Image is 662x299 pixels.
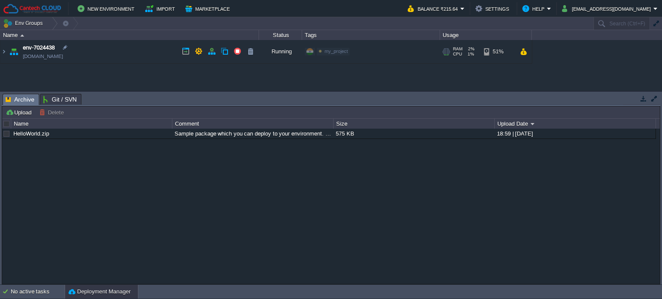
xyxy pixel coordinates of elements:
[484,40,512,63] div: 51%
[334,129,494,139] div: 575 KB
[453,52,462,57] span: CPU
[185,3,232,14] button: Marketplace
[453,46,462,52] span: RAM
[43,94,77,105] span: Git / SVN
[3,17,46,29] button: Env Groups
[23,43,55,52] a: env-7024438
[1,30,259,40] div: Name
[8,40,20,63] img: AMDAwAAAACH5BAEAAAAALAAAAAABAAEAAAICRAEAOw==
[23,52,63,61] a: [DOMAIN_NAME]
[172,129,333,139] div: Sample package which you can deploy to your environment. Feel free to delete and upload a package...
[6,94,34,105] span: Archive
[562,3,653,14] button: [EMAIL_ADDRESS][DOMAIN_NAME]
[334,119,494,129] div: Size
[78,3,137,14] button: New Environment
[12,119,172,129] div: Name
[13,130,49,137] a: HelloWorld.zip
[6,108,34,116] button: Upload
[145,3,178,14] button: Import
[0,40,7,63] img: AMDAwAAAACH5BAEAAAAALAAAAAABAAEAAAICRAEAOw==
[522,3,547,14] button: Help
[475,3,512,14] button: Settings
[259,40,302,63] div: Running
[495,119,656,129] div: Upload Date
[3,3,62,14] img: Cantech Cloud
[465,52,474,57] span: 1%
[173,119,333,129] div: Comment
[466,46,475,52] span: 2%
[39,108,66,116] button: Delete
[69,287,131,296] button: Deployment Manager
[11,285,65,299] div: No active tasks
[20,34,24,37] img: AMDAwAAAACH5BAEAAAAALAAAAAABAAEAAAICRAEAOw==
[440,30,531,40] div: Usage
[259,30,302,40] div: Status
[325,49,348,54] span: my_project
[408,3,460,14] button: Balance ₹215.64
[303,30,440,40] div: Tags
[495,129,655,139] div: 18:59 | [DATE]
